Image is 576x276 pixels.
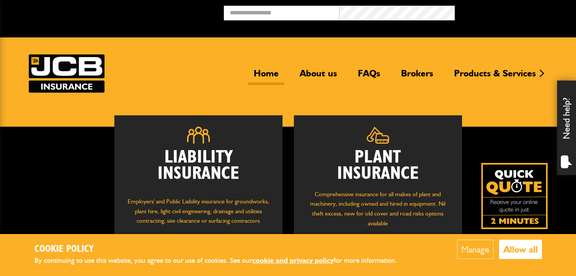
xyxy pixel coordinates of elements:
a: Brokers [395,68,439,85]
h2: Liability Insurance [126,149,271,189]
p: By continuing to use this website, you agree to our use of cookies. See our for more information. [34,255,409,267]
button: Manage [457,240,493,259]
img: JCB Insurance Services logo [29,54,105,93]
a: About us [294,68,343,85]
div: Need help? [557,81,576,175]
button: Broker Login [455,6,570,17]
button: Allow all [499,240,542,259]
a: cookie and privacy policy [252,256,334,265]
h2: Plant Insurance [305,149,451,182]
a: Get your insurance quote isn just 2-minutes [481,163,548,229]
p: Employers' and Public Liability insurance for groundworks, plant hire, light civil engineering, d... [126,197,271,233]
a: JCB Insurance Services [29,54,105,93]
img: Quick Quote [481,163,548,229]
h2: Cookie Policy [34,243,409,255]
a: FAQs [352,68,386,85]
a: Products & Services [448,68,542,85]
a: Home [248,68,284,85]
p: Comprehensive insurance for all makes of plant and machinery, including owned and hired in equipm... [305,189,451,228]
